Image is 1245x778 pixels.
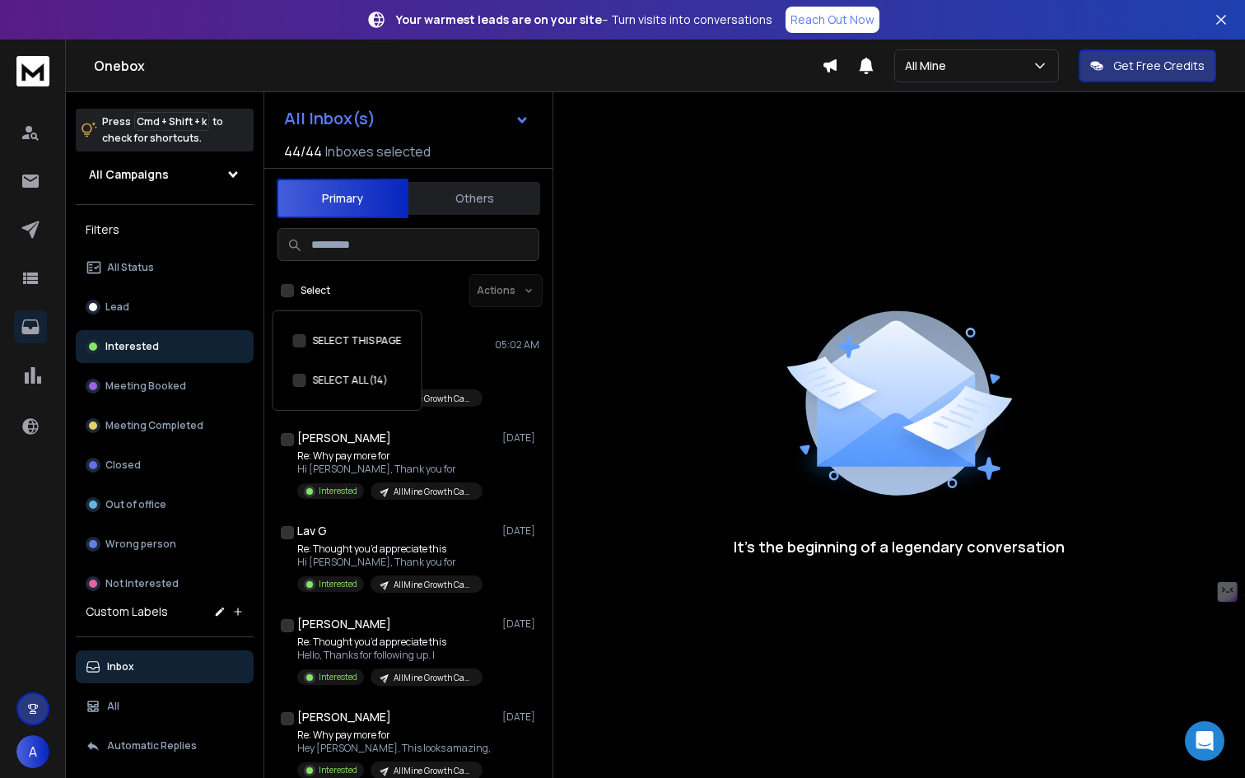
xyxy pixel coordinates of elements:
p: Interested [319,764,357,776]
p: Meeting Booked [105,380,186,393]
button: Automatic Replies [76,729,254,762]
p: Re: Thought you’d appreciate this [297,543,483,556]
p: All [107,700,119,713]
p: All Mine [905,58,953,74]
h3: Custom Labels [86,603,168,620]
button: All Inbox(s) [271,102,543,135]
p: Meeting Completed [105,419,203,432]
p: Interested [105,340,159,353]
p: Lead [105,300,129,314]
button: Out of office [76,488,254,521]
p: 05:02 AM [495,338,539,352]
p: Interested [319,671,357,683]
p: AllMine Growth Campaign [394,393,473,405]
h3: Filters [76,218,254,241]
button: A [16,735,49,768]
button: Get Free Credits [1079,49,1216,82]
h1: All Campaigns [89,166,169,183]
p: Re: Why pay more for [297,729,491,742]
h1: [PERSON_NAME] [297,709,391,725]
button: Meeting Booked [76,370,254,403]
button: Inbox [76,650,254,683]
button: All Campaigns [76,158,254,191]
button: Interested [76,330,254,363]
p: Get Free Credits [1113,58,1205,74]
p: Out of office [105,498,166,511]
span: Cmd + Shift + k [134,112,209,131]
p: Hi [PERSON_NAME], Thank you for [297,556,483,569]
h3: Inboxes selected [325,142,431,161]
p: [DATE] [502,524,539,538]
button: Wrong person [76,528,254,561]
p: Interested [319,485,357,497]
label: SELECT THIS PAGE [313,334,402,347]
p: Wrong person [105,538,176,551]
p: Interested [319,578,357,590]
p: AllMine Growth Campaign [394,579,473,591]
p: Not Interested [105,577,179,590]
p: Automatic Replies [107,739,197,752]
button: Lead [76,291,254,324]
button: Others [408,180,540,217]
p: Re: Thought you’d appreciate this [297,636,483,649]
p: It’s the beginning of a legendary conversation [734,535,1065,558]
p: Inbox [107,660,134,673]
p: Hey [PERSON_NAME], This looks amazing, [297,742,491,755]
button: All Status [76,251,254,284]
h1: [PERSON_NAME] [297,616,391,632]
h1: Onebox [94,56,822,76]
span: 44 / 44 [284,142,322,161]
div: Open Intercom Messenger [1185,721,1224,761]
h1: Lav G [297,523,327,539]
button: Primary [277,179,408,218]
a: Reach Out Now [786,7,879,33]
button: Closed [76,449,254,482]
label: SELECT ALL (14) [313,374,388,387]
p: Re: Why pay more for [297,450,483,463]
p: AllMine Growth Campaign [394,672,473,684]
h1: [PERSON_NAME] [297,430,391,446]
p: [DATE] [502,710,539,724]
p: AllMine Growth Campaign [394,486,473,498]
button: Meeting Completed [76,409,254,442]
button: Not Interested [76,567,254,600]
p: [DATE] [502,431,539,445]
img: logo [16,56,49,86]
p: Closed [105,459,141,472]
p: [DATE] [502,617,539,631]
p: All Status [107,261,154,274]
h1: All Inbox(s) [284,110,375,127]
p: AllMine Growth Campaign [394,765,473,777]
strong: Your warmest leads are on your site [396,12,602,27]
p: Press to check for shortcuts. [102,114,223,147]
p: Hello, Thanks for following up. I [297,649,483,662]
p: Hi [PERSON_NAME], Thank you for [297,463,483,476]
label: Select [301,284,330,297]
p: – Turn visits into conversations [396,12,772,28]
p: Reach Out Now [790,12,874,28]
button: All [76,690,254,723]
